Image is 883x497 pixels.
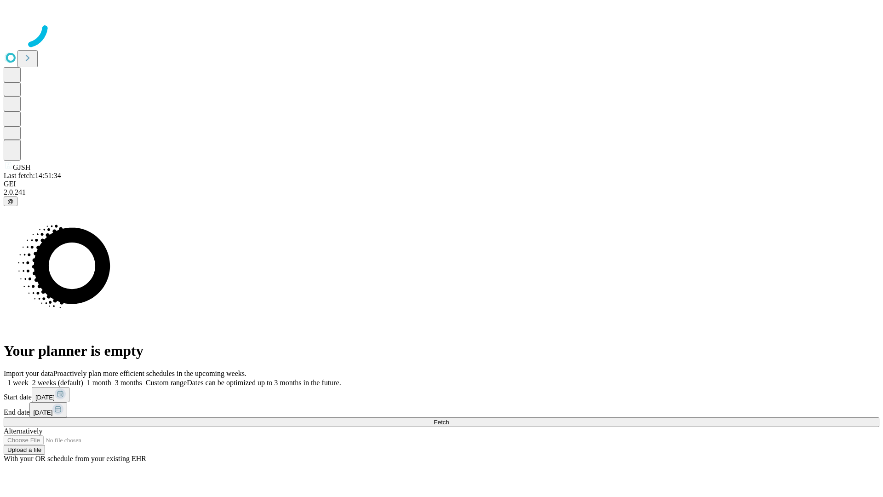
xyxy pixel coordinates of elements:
[434,419,449,426] span: Fetch
[4,180,879,188] div: GEI
[87,379,111,387] span: 1 month
[7,198,14,205] span: @
[4,188,879,196] div: 2.0.241
[4,402,879,417] div: End date
[4,172,61,179] span: Last fetch: 14:51:34
[13,163,30,171] span: GJSH
[4,445,45,455] button: Upload a file
[187,379,341,387] span: Dates can be optimized up to 3 months in the future.
[35,394,55,401] span: [DATE]
[7,379,29,387] span: 1 week
[32,379,83,387] span: 2 weeks (default)
[33,409,52,416] span: [DATE]
[4,370,53,377] span: Import your data
[32,387,69,402] button: [DATE]
[4,387,879,402] div: Start date
[4,417,879,427] button: Fetch
[4,455,146,462] span: With your OR schedule from your existing EHR
[4,427,42,435] span: Alternatively
[53,370,247,377] span: Proactively plan more efficient schedules in the upcoming weeks.
[115,379,142,387] span: 3 months
[4,342,879,359] h1: Your planner is empty
[146,379,187,387] span: Custom range
[4,196,17,206] button: @
[29,402,67,417] button: [DATE]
